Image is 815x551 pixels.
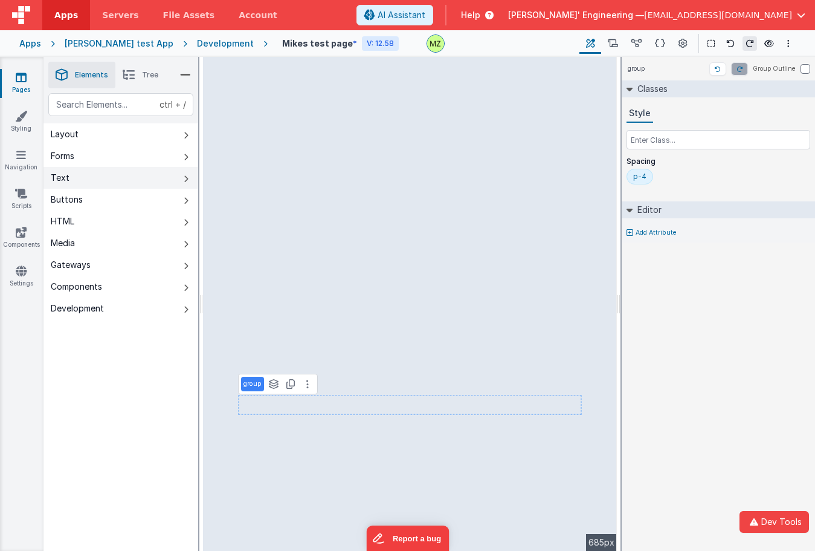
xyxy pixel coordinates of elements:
div: V: 12.58 [362,36,399,51]
button: Buttons [43,189,198,210]
span: Servers [102,9,138,21]
span: [EMAIL_ADDRESS][DOMAIN_NAME] [644,9,792,21]
span: Tree [142,70,158,80]
span: AI Assistant [378,9,425,21]
span: Help [461,9,480,21]
div: Forms [51,150,74,162]
div: Buttons [51,194,83,206]
button: Dev Tools [739,511,809,533]
div: ctrl [159,99,173,111]
div: 685px [586,534,617,551]
input: Search Elements... [48,93,193,116]
div: p-4 [633,172,646,181]
button: Development [43,298,198,319]
p: Spacing [627,157,810,166]
span: Elements [75,70,108,80]
h4: Mikes test page [282,39,357,48]
iframe: Marker.io feedback button [366,526,449,551]
h4: group [622,59,651,78]
h2: Editor [633,201,662,218]
button: AI Assistant [356,5,433,25]
div: Development [197,37,254,50]
span: Apps [54,9,78,21]
div: --> [203,57,617,551]
label: Group Outline [753,64,796,73]
button: Add Attribute [627,228,810,238]
button: Style [627,105,653,123]
span: [PERSON_NAME]' Engineering — [508,9,644,21]
img: e6f0a7b3287e646a671e5b5b3f58e766 [427,35,444,52]
span: + / [159,93,186,116]
button: Text [43,167,198,189]
div: Media [51,237,75,249]
div: Apps [19,37,41,50]
button: Components [43,276,198,298]
h2: Classes [633,80,668,97]
p: group [243,379,262,389]
button: HTML [43,210,198,232]
div: Components [51,281,102,293]
div: [PERSON_NAME] test App [65,37,173,50]
span: File Assets [163,9,215,21]
div: Gateways [51,259,91,271]
button: [PERSON_NAME]' Engineering — [EMAIL_ADDRESS][DOMAIN_NAME] [508,9,805,21]
p: Add Attribute [636,228,677,238]
button: Media [43,232,198,254]
button: Layout [43,123,198,145]
button: Gateways [43,254,198,276]
div: Text [51,172,69,184]
button: Forms [43,145,198,167]
div: HTML [51,215,74,227]
input: Enter Class... [627,130,810,149]
button: Options [781,36,796,51]
div: Development [51,302,104,315]
div: Layout [51,128,79,140]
